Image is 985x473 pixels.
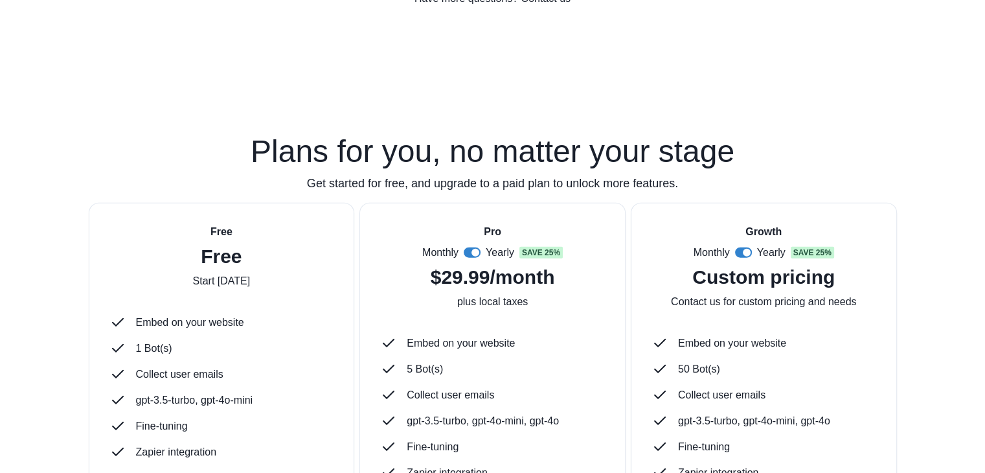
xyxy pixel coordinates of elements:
p: Monthly [694,245,730,260]
p: Embed on your website [407,336,515,351]
p: 50 Bot(s) [678,362,720,377]
p: Yearly [486,245,514,260]
p: Collect user emails [678,387,765,403]
p: 5 Bot(s) [407,362,443,377]
p: 1 Bot(s) [136,341,172,356]
p: gpt-3.5-turbo, gpt-4o-mini, gpt-4o [678,413,830,429]
p: Embed on your website [136,315,244,330]
p: Fine-tuning [407,439,459,455]
p: gpt-3.5-turbo, gpt-4o-mini, gpt-4o [407,413,559,429]
span: Save 25% [791,247,834,259]
p: Contact us for custom pricing and needs [671,294,856,310]
h2: $29.99/month [431,266,555,289]
p: Pro [484,224,501,240]
p: Monthly [422,245,459,260]
p: Fine-tuning [136,419,188,434]
p: plus local taxes [457,294,528,310]
p: Get started for free, and upgrade to a paid plan to unlock more features. [89,175,897,192]
p: Start [DATE] [193,273,251,289]
p: Free [210,224,232,240]
p: Embed on your website [678,336,786,351]
h2: Free [201,245,242,268]
h2: Plans for you, no matter your stage [89,136,897,167]
p: Fine-tuning [678,439,730,455]
p: Collect user emails [136,367,223,382]
span: Save 25% [519,247,563,259]
h2: Custom pricing [692,266,835,289]
p: Yearly [757,245,786,260]
p: gpt-3.5-turbo, gpt-4o-mini [136,393,253,408]
p: Zapier integration [136,444,217,460]
p: Growth [745,224,782,240]
p: Collect user emails [407,387,494,403]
